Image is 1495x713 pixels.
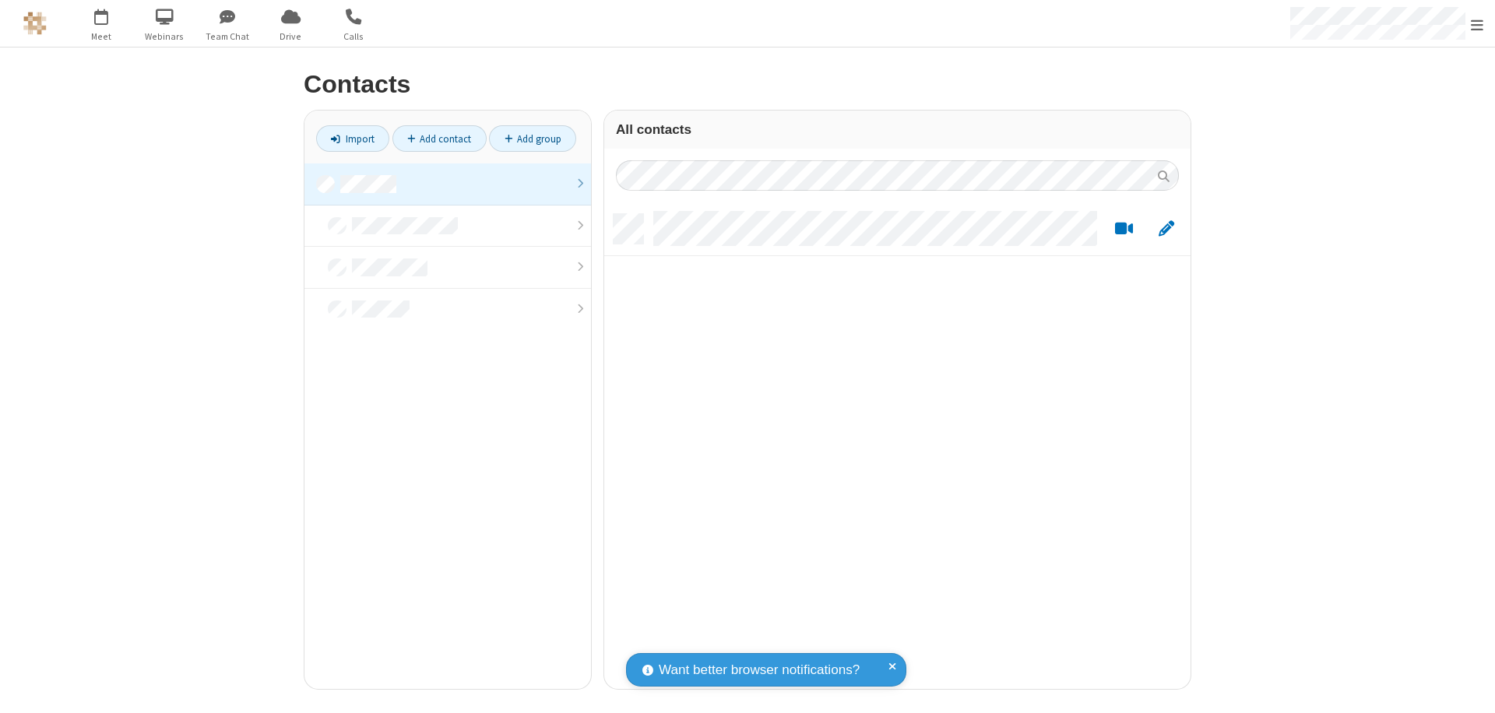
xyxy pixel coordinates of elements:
span: Meet [72,30,131,44]
div: grid [604,202,1191,689]
button: Edit [1151,220,1181,239]
a: Add group [489,125,576,152]
a: Add contact [392,125,487,152]
span: Team Chat [199,30,257,44]
span: Drive [262,30,320,44]
img: QA Selenium DO NOT DELETE OR CHANGE [23,12,47,35]
span: Webinars [135,30,194,44]
h3: All contacts [616,122,1179,137]
a: Import [316,125,389,152]
h2: Contacts [304,71,1191,98]
button: Start a video meeting [1109,220,1139,239]
iframe: Chat [1456,673,1483,702]
span: Calls [325,30,383,44]
span: Want better browser notifications? [659,660,860,680]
